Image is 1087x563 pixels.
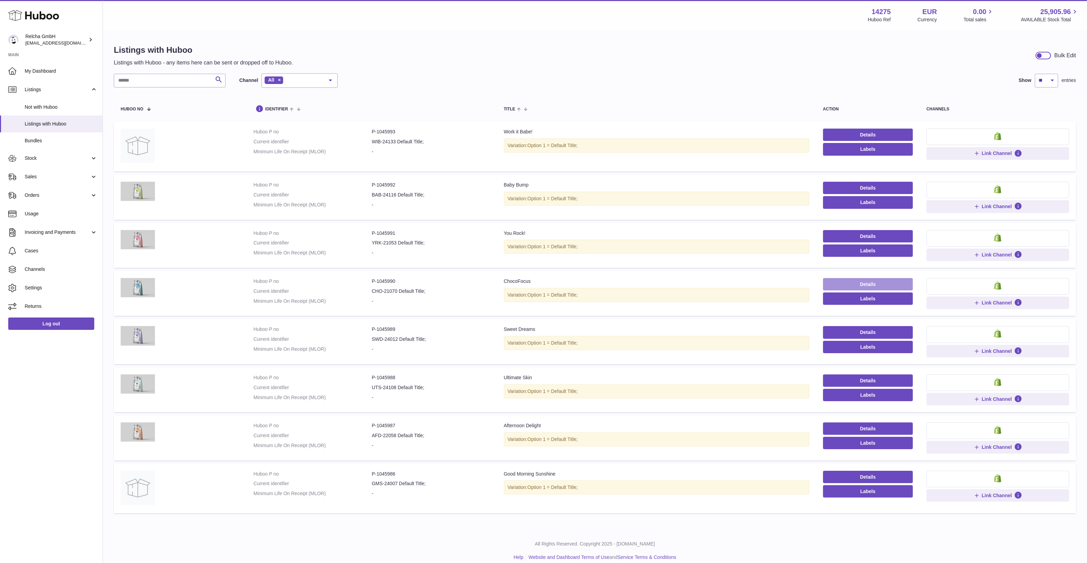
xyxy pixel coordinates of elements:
span: Sales [25,173,90,180]
dt: Huboo P no [254,182,372,188]
button: Link Channel [927,249,1069,261]
div: ChocoFocus [504,278,809,285]
span: Link Channel [982,348,1012,354]
div: Variation: [504,384,809,398]
dt: Minimum Life On Receipt (MLOR) [254,298,372,304]
span: AVAILABLE Stock Total [1021,16,1079,23]
div: action [823,107,913,111]
dd: P-1045991 [372,230,490,237]
span: Huboo no [121,107,143,111]
img: Afternoon Delight [121,422,155,442]
button: Labels [823,389,913,401]
span: 25,905.96 [1040,7,1071,16]
span: Bundles [25,137,97,144]
span: My Dashboard [25,68,97,74]
img: You Rock! [121,230,155,249]
span: entries [1062,77,1076,84]
img: shopify-small.png [994,132,1001,140]
a: Service Terms & Conditions [617,554,676,560]
span: Option 1 = Default Title; [528,244,578,249]
button: Link Channel [927,441,1069,453]
dt: Minimum Life On Receipt (MLOR) [254,442,372,449]
dt: Huboo P no [254,230,372,237]
strong: 14275 [872,7,891,16]
span: Link Channel [982,492,1012,499]
dt: Current identifier [254,139,372,145]
a: 0.00 Total sales [964,7,994,23]
dt: Minimum Life On Receipt (MLOR) [254,394,372,401]
dt: Current identifier [254,240,372,246]
img: shopify-small.png [994,426,1001,434]
img: Work it Babe! [121,129,155,163]
dd: - [372,148,490,155]
button: Link Channel [927,200,1069,213]
button: Labels [823,196,913,208]
span: Link Channel [982,150,1012,156]
span: Invoicing and Payments [25,229,90,236]
dd: P-1045993 [372,129,490,135]
div: Bulk Edit [1054,52,1076,59]
span: Link Channel [982,203,1012,209]
strong: EUR [922,7,937,16]
span: Option 1 = Default Title; [528,143,578,148]
dd: P-1045988 [372,374,490,381]
button: Link Channel [927,393,1069,405]
div: Variation: [504,192,809,206]
dt: Minimum Life On Receipt (MLOR) [254,148,372,155]
dt: Huboo P no [254,422,372,429]
span: Option 1 = Default Title; [528,292,578,298]
dd: - [372,298,490,304]
span: Link Channel [982,396,1012,402]
div: Work it Babe! [504,129,809,135]
dt: Current identifier [254,384,372,391]
span: Stock [25,155,90,161]
a: Log out [8,318,94,330]
img: Sweet Dreams [121,326,155,345]
span: Link Channel [982,300,1012,306]
button: Labels [823,143,913,155]
dt: Minimum Life On Receipt (MLOR) [254,490,372,497]
span: Listings [25,86,90,93]
button: Link Channel [927,489,1069,502]
dt: Current identifier [254,192,372,198]
span: All [268,77,274,83]
button: Link Channel [927,297,1069,309]
a: Details [823,182,913,194]
dd: GMS-24007 Default Title; [372,480,490,487]
div: You Rock! [504,230,809,237]
img: shopify-small.png [994,233,1001,242]
a: Details [823,374,913,387]
button: Labels [823,485,913,498]
img: shopify-small.png [994,330,1001,338]
dd: P-1045987 [372,422,490,429]
a: Details [823,326,913,338]
label: Show [1019,77,1031,84]
span: Option 1 = Default Title; [528,436,578,442]
button: Link Channel [927,147,1069,159]
dd: - [372,442,490,449]
span: Usage [25,211,97,217]
dt: Huboo P no [254,129,372,135]
img: shopify-small.png [994,474,1001,482]
label: Channel [239,77,258,84]
dd: AFD-22058 Default Title; [372,432,490,439]
a: Details [823,471,913,483]
dd: SWD-24012 Default Title; [372,336,490,343]
dt: Huboo P no [254,374,372,381]
dd: - [372,490,490,497]
dt: Current identifier [254,336,372,343]
button: Labels [823,292,913,305]
img: shopify-small.png [994,378,1001,386]
dd: P-1045986 [372,471,490,477]
span: Option 1 = Default Title; [528,484,578,490]
div: Huboo Ref [868,16,891,23]
span: Listings with Huboo [25,121,97,127]
p: Listings with Huboo - any items here can be sent or dropped off to Huboo. [114,59,293,67]
img: Ultimate Skin [121,374,155,394]
dt: Huboo P no [254,471,372,477]
a: Details [823,129,913,141]
a: 25,905.96 AVAILABLE Stock Total [1021,7,1079,23]
button: Labels [823,341,913,353]
div: Sweet Dreams [504,326,809,333]
img: Baby Bump [121,182,155,201]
